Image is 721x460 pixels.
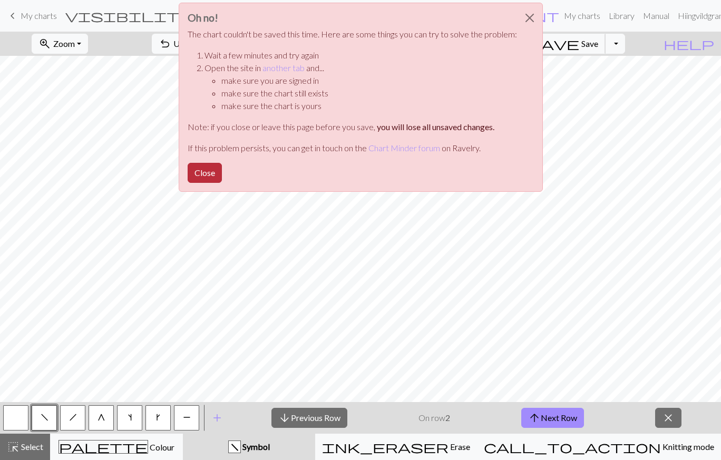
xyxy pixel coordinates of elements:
span: increase one left leaning [128,413,132,422]
span: close [662,410,675,425]
span: call_to_action [484,439,661,454]
h3: Oh no! [188,12,517,24]
button: Close [188,163,222,183]
li: Open the site in and... [204,62,517,112]
span: Colour [148,442,174,452]
button: G [89,405,114,430]
p: The chart couldn't be saved this time. Here are some things you can try to solve the problem: [188,28,517,41]
span: left leaning decrease [41,413,48,422]
span: ink_eraser [322,439,449,454]
button: Colour [50,434,183,460]
strong: 2 [445,413,450,423]
span: highlight_alt [7,439,20,454]
li: Wait a few minutes and try again [204,49,517,62]
button: Erase [315,434,477,460]
button: k [145,405,171,430]
button: f Symbol [183,434,315,460]
a: Chart Minder forum [368,143,440,153]
span: Erase [449,442,470,452]
a: another tab [262,63,305,73]
button: Knitting mode [477,434,721,460]
button: h [60,405,85,430]
span: add [211,410,223,425]
span: arrow_upward [528,410,541,425]
button: Next Row [521,408,584,428]
span: palette [59,439,148,454]
li: make sure you are signed in [221,74,517,87]
span: right leaning decrease [69,413,77,422]
p: If this problem persists, you can get in touch on the on Ravelry. [188,142,517,154]
li: make sure the chart still exists [221,87,517,100]
div: f [229,441,240,454]
p: On row [418,412,450,424]
strong: you will lose all unsaved changes. [377,122,494,132]
button: P [174,405,199,430]
li: make sure the chart is yours [221,100,517,112]
p: Note: if you close or leave this page before you save, [188,121,517,133]
span: Knitting mode [661,442,714,452]
span: purl [183,413,191,422]
button: f [32,405,57,430]
button: s [117,405,142,430]
span: Select [20,442,43,452]
span: psso [98,413,105,422]
button: Close [517,3,542,33]
span: Symbol [241,442,270,452]
span: arrow_downward [278,410,291,425]
span: right leaning increase [156,413,161,422]
button: Previous Row [271,408,347,428]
